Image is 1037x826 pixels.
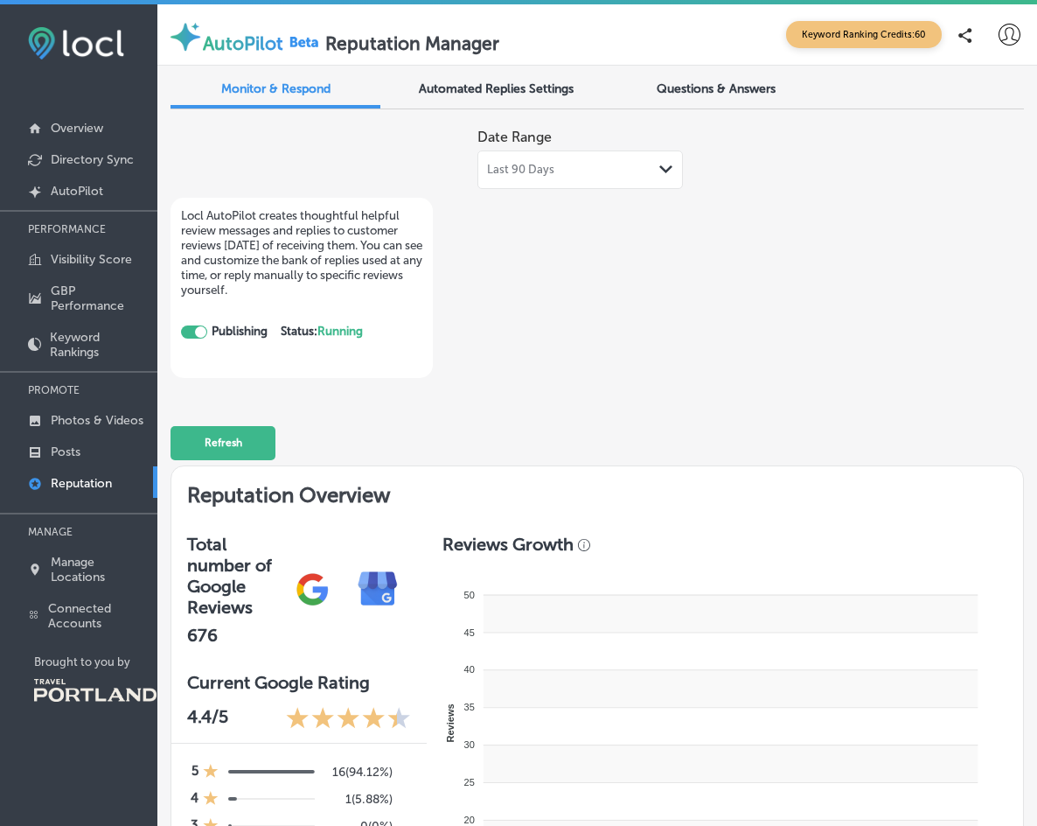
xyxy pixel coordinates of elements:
[187,706,228,732] p: 4.4 /5
[329,792,393,807] h5: 1 ( 5.88% )
[283,32,325,51] img: Beta
[171,466,1023,518] h2: Reputation Overview
[51,283,149,313] p: GBP Performance
[51,184,103,199] p: AutoPilot
[487,163,554,177] span: Last 90 Days
[464,589,475,599] tspan: 50
[329,765,393,780] h5: 16 ( 94.12% )
[657,81,776,96] span: Questions & Answers
[203,790,219,808] div: 1 Star
[212,324,268,339] strong: Publishing
[464,739,475,750] tspan: 30
[445,703,456,742] text: Reviews
[168,19,203,54] img: autopilot-icon
[48,601,149,631] p: Connected Accounts
[280,556,345,622] img: gPZS+5FD6qPJAAAAABJRU5ErkJggg==
[34,679,157,702] img: Travel Portland
[345,556,411,622] img: e7ababfa220611ac49bdb491a11684a6.png
[477,129,552,145] label: Date Range
[51,152,134,167] p: Directory Sync
[51,413,143,428] p: Photos & Videos
[464,664,475,675] tspan: 40
[50,330,149,360] p: Keyword Rankings
[464,702,475,712] tspan: 35
[317,324,363,339] span: Running
[28,27,124,59] img: fda3e92497d09a02dc62c9cd864e3231.png
[51,252,132,267] p: Visibility Score
[51,555,149,584] p: Manage Locations
[464,815,475,825] tspan: 20
[221,81,331,96] span: Monitor & Respond
[191,763,198,781] h4: 5
[191,790,198,808] h4: 4
[464,626,475,637] tspan: 45
[419,81,574,96] span: Automated Replies Settings
[171,426,275,460] button: Refresh
[187,672,411,693] h3: Current Google Rating
[51,121,103,136] p: Overview
[34,655,157,668] p: Brought to you by
[442,534,574,555] h3: Reviews Growth
[281,324,363,339] strong: Status:
[203,763,219,781] div: 1 Star
[187,534,280,618] h3: Total number of Google Reviews
[203,32,283,54] label: AutoPilot
[181,208,422,297] p: Locl AutoPilot creates thoughtful helpful review messages and replies to customer reviews [DATE] ...
[325,32,499,54] label: Reputation Manager
[786,21,942,48] span: Keyword Ranking Credits: 60
[286,706,411,732] div: 4.4 Stars
[187,625,280,646] h2: 676
[464,777,475,787] tspan: 25
[51,444,80,459] p: Posts
[51,476,112,491] p: Reputation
